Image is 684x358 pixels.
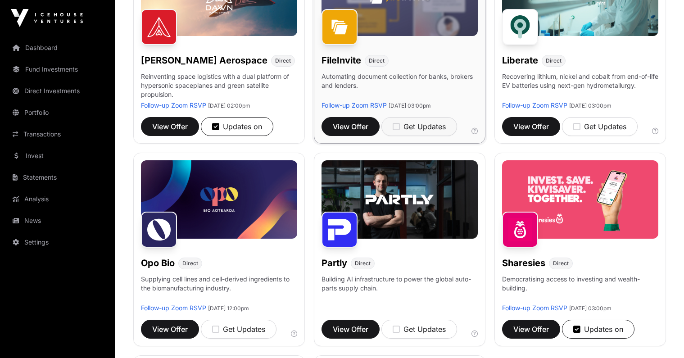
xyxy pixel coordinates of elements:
div: Get Updates [573,121,626,132]
p: Reinventing space logistics with a dual platform of hypersonic spaceplanes and green satellite pr... [141,72,297,101]
button: Get Updates [381,320,457,339]
a: Follow-up Zoom RSVP [502,101,567,109]
img: Partly-Banner.jpg [322,160,478,239]
span: View Offer [333,324,368,335]
span: [DATE] 03:00pm [569,102,612,109]
h1: [PERSON_NAME] Aerospace [141,54,267,67]
a: Settings [7,232,108,252]
button: View Offer [141,117,199,136]
span: Direct [553,260,569,267]
span: [DATE] 03:00pm [389,102,431,109]
h1: Liberate [502,54,538,67]
a: Statements [7,168,108,187]
p: Democratising access to investing and wealth-building. [502,275,658,304]
span: [DATE] 02:00pm [208,102,250,109]
span: Direct [546,57,562,64]
a: Dashboard [7,38,108,58]
span: [DATE] 12:00pm [208,305,249,312]
button: View Offer [141,320,199,339]
span: Direct [275,57,291,64]
iframe: Chat Widget [639,315,684,358]
a: Follow-up Zoom RSVP [141,304,206,312]
button: Get Updates [201,320,276,339]
button: View Offer [322,117,380,136]
img: Opo Bio [141,212,177,248]
span: View Offer [513,121,549,132]
a: Follow-up Zoom RSVP [502,304,567,312]
p: Building AI infrastructure to power the global auto-parts supply chain. [322,275,478,304]
a: Analysis [7,189,108,209]
div: Updates on [212,121,262,132]
h1: Partly [322,257,347,269]
h1: Sharesies [502,257,545,269]
span: [DATE] 03:00pm [569,305,612,312]
a: Transactions [7,124,108,144]
img: FileInvite [322,9,358,45]
button: Updates on [201,117,273,136]
h1: FileInvite [322,54,361,67]
span: View Offer [152,324,188,335]
button: Get Updates [381,117,457,136]
img: Liberate [502,9,538,45]
button: View Offer [502,320,560,339]
a: Direct Investments [7,81,108,101]
a: Invest [7,146,108,166]
span: View Offer [152,121,188,132]
div: Updates on [573,324,623,335]
img: Sharesies-Banner.jpg [502,160,658,239]
div: Get Updates [212,324,265,335]
button: View Offer [322,320,380,339]
p: Supplying cell lines and cell-derived ingredients to the biomanufacturing industry. [141,275,297,293]
a: Portfolio [7,103,108,122]
span: View Offer [333,121,368,132]
p: Automating document collection for banks, brokers and lenders. [322,72,478,101]
a: Follow-up Zoom RSVP [322,101,387,109]
img: Sharesies [502,212,538,248]
div: Get Updates [393,324,446,335]
button: Updates on [562,320,634,339]
button: Get Updates [562,117,638,136]
p: Recovering lithium, nickel and cobalt from end-of-life EV batteries using next-gen hydrometallurgy. [502,72,658,101]
span: Direct [182,260,198,267]
a: Follow-up Zoom RSVP [141,101,206,109]
img: Dawn Aerospace [141,9,177,45]
span: Direct [355,260,371,267]
img: Opo-Bio-Banner.jpg [141,160,297,239]
button: View Offer [502,117,560,136]
div: Get Updates [393,121,446,132]
img: Partly [322,212,358,248]
h1: Opo Bio [141,257,175,269]
a: Fund Investments [7,59,108,79]
span: View Offer [513,324,549,335]
img: Icehouse Ventures Logo [11,9,83,27]
a: News [7,211,108,231]
span: Direct [369,57,385,64]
